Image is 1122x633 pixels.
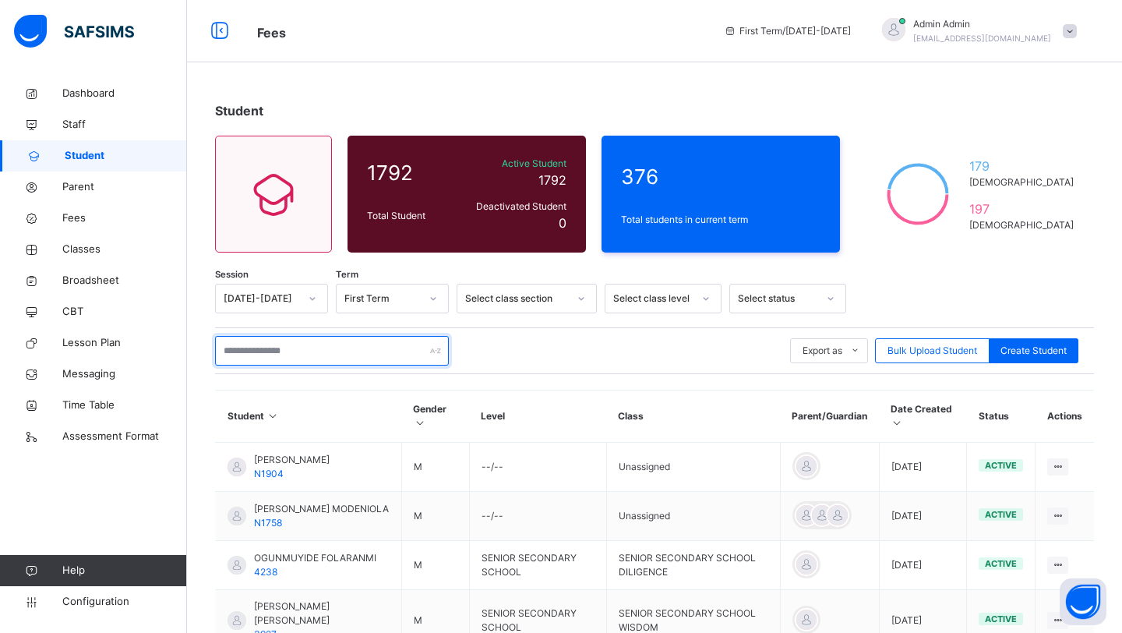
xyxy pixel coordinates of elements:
[462,200,566,214] span: Deactivated Student
[462,157,566,171] span: Active Student
[621,161,820,192] span: 376
[985,614,1017,624] span: active
[266,410,280,422] i: Sort in Ascending Order
[879,541,967,590] td: [DATE]
[62,242,187,257] span: Classes
[62,304,187,320] span: CBT
[401,443,469,492] td: M
[469,492,606,541] td: --/--
[62,429,187,444] span: Assessment Format
[363,205,458,227] div: Total Student
[985,460,1017,471] span: active
[401,541,469,590] td: M
[254,517,282,529] span: N1758
[803,344,842,358] span: Export as
[62,563,186,578] span: Help
[985,558,1017,569] span: active
[969,175,1074,189] span: [DEMOGRAPHIC_DATA]
[215,268,249,281] span: Session
[913,17,1051,31] span: Admin Admin
[254,566,277,578] span: 4238
[621,213,820,227] span: Total students in current term
[469,443,606,492] td: --/--
[254,468,284,479] span: N1904
[62,117,187,133] span: Staff
[216,391,402,443] th: Student
[538,172,566,188] span: 1792
[224,292,299,306] div: [DATE]-[DATE]
[887,344,977,358] span: Bulk Upload Student
[606,492,780,541] td: Unassigned
[969,157,1074,175] span: 179
[967,391,1036,443] th: Status
[879,443,967,492] td: [DATE]
[336,268,358,281] span: Term
[14,15,134,48] img: safsims
[559,215,566,231] span: 0
[724,24,851,38] span: session/term information
[879,492,967,541] td: [DATE]
[606,541,780,590] td: SENIOR SECONDARY SCHOOL DILIGENCE
[606,443,780,492] td: Unassigned
[913,34,1051,43] span: [EMAIL_ADDRESS][DOMAIN_NAME]
[465,292,568,306] div: Select class section
[254,453,330,467] span: [PERSON_NAME]
[780,391,879,443] th: Parent/Guardian
[969,218,1074,232] span: [DEMOGRAPHIC_DATA]
[62,398,187,413] span: Time Table
[62,179,187,195] span: Parent
[257,25,286,41] span: Fees
[891,417,904,429] i: Sort in Ascending Order
[969,200,1074,218] span: 197
[879,391,967,443] th: Date Created
[469,391,606,443] th: Level
[738,292,817,306] div: Select status
[65,148,187,164] span: Student
[62,86,187,101] span: Dashboard
[62,594,186,610] span: Configuration
[367,157,454,188] span: 1792
[62,335,187,351] span: Lesson Plan
[613,292,693,306] div: Select class level
[985,509,1017,520] span: active
[215,103,263,118] span: Student
[606,391,780,443] th: Class
[401,391,469,443] th: Gender
[62,273,187,288] span: Broadsheet
[344,292,420,306] div: First Term
[254,502,389,516] span: [PERSON_NAME] MODENIOLA
[1000,344,1067,358] span: Create Student
[62,210,187,226] span: Fees
[866,17,1085,45] div: AdminAdmin
[1060,578,1106,625] button: Open asap
[254,551,376,565] span: OGUNMUYIDE FOLARANMI
[62,366,187,382] span: Messaging
[469,541,606,590] td: SENIOR SECONDARY SCHOOL
[401,492,469,541] td: M
[1036,391,1094,443] th: Actions
[413,417,426,429] i: Sort in Ascending Order
[254,599,390,628] span: [PERSON_NAME] [PERSON_NAME]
